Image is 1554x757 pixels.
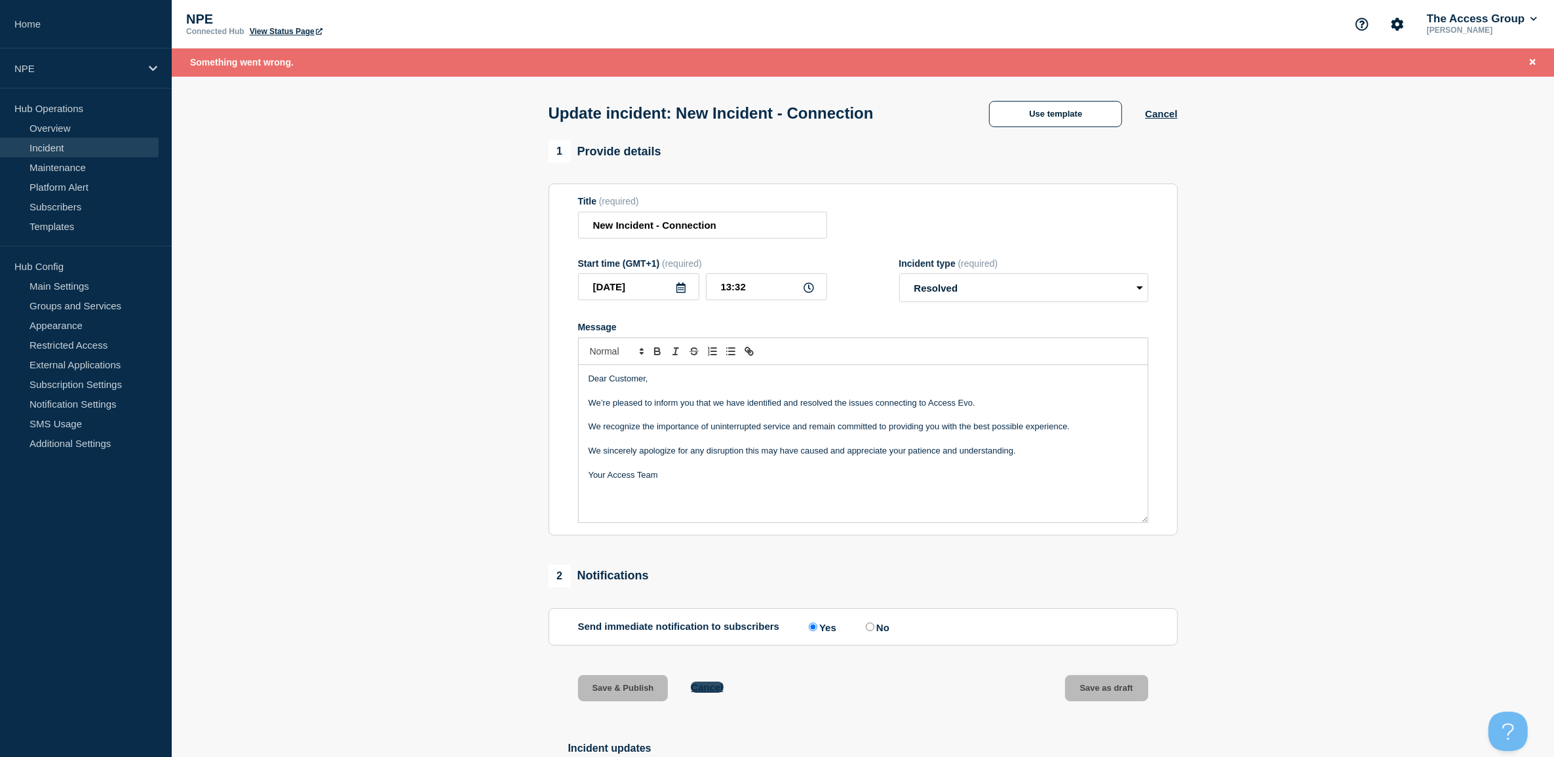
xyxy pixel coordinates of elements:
span: 1 [549,140,571,163]
button: Toggle bold text [648,343,667,359]
div: Notifications [549,565,649,587]
p: Dear Customer, [589,373,1138,385]
p: NPE [14,63,140,74]
input: Yes [809,623,817,631]
button: Toggle ordered list [703,343,722,359]
p: [PERSON_NAME] [1424,26,1540,35]
button: The Access Group [1424,12,1540,26]
div: Title [578,196,827,206]
h2: Incident updates [568,743,1178,754]
span: (required) [662,258,702,269]
button: Cancel [1145,108,1177,119]
button: Toggle strikethrough text [685,343,703,359]
button: Toggle italic text [667,343,685,359]
span: (required) [958,258,998,269]
p: We sincerely apologize for any disruption this may have caused and appreciate your patience and u... [589,445,1138,457]
select: Incident type [899,273,1148,302]
button: Save as draft [1065,675,1148,701]
label: Yes [806,621,836,633]
div: Incident type [899,258,1148,269]
p: We’re pleased to inform you that we have identified and resolved the issues connecting to Access ... [589,397,1138,409]
button: Toggle link [740,343,758,359]
button: Toggle bulleted list [722,343,740,359]
a: View Status Page [250,27,322,36]
div: Message [579,365,1148,522]
p: We recognize the importance of uninterrupted service and remain committed to providing you with t... [589,421,1138,433]
input: No [866,623,874,631]
p: Your Access Team [589,469,1138,481]
p: NPE [186,12,448,27]
div: Start time (GMT+1) [578,258,827,269]
button: Support [1348,10,1376,38]
button: Account settings [1384,10,1411,38]
div: Provide details [549,140,661,163]
iframe: Help Scout Beacon - Open [1488,712,1528,751]
button: Cancel [691,682,723,693]
h1: Update incident: New Incident - Connection [549,104,874,123]
span: Something went wrong. [190,57,294,68]
span: Font size [584,343,648,359]
input: YYYY-MM-DD [578,273,699,300]
button: Close banner [1525,55,1541,70]
p: Send immediate notification to subscribers [578,621,780,633]
input: HH:MM [706,273,827,300]
div: Send immediate notification to subscribers [578,621,1148,633]
button: Save & Publish [578,675,669,701]
p: Connected Hub [186,27,244,36]
label: No [863,621,889,633]
button: Use template [989,101,1122,127]
div: Message [578,322,1148,332]
span: 2 [549,565,571,587]
span: (required) [599,196,639,206]
input: Title [578,212,827,239]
